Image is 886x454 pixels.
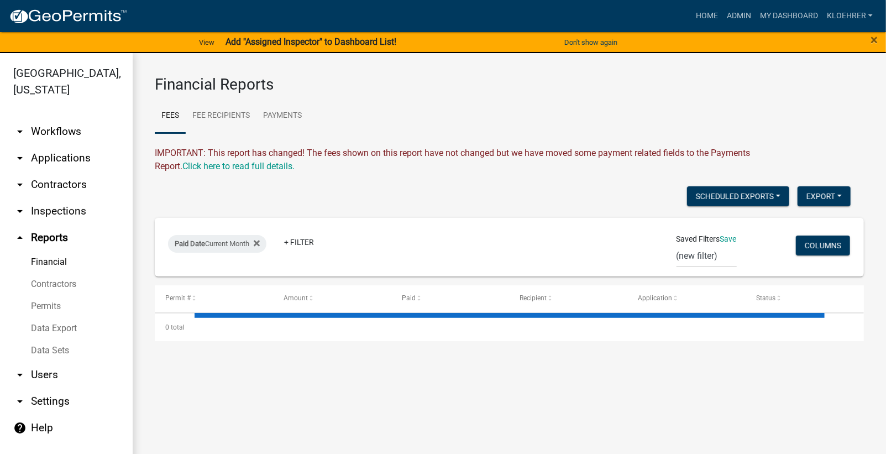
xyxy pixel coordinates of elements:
[687,186,789,206] button: Scheduled Exports
[275,232,323,252] a: + Filter
[756,6,822,27] a: My Dashboard
[182,161,295,171] a: Click here to read full details.
[273,285,391,312] datatable-header-cell: Amount
[756,294,775,302] span: Status
[691,6,722,27] a: Home
[155,147,864,173] div: IMPORTANT: This report has changed! The fees shown on this report have not changed but we have mo...
[182,161,295,171] wm-modal-confirm: Upcoming Changes to Daily Fees Report
[155,314,864,341] div: 0 total
[13,125,27,138] i: arrow_drop_down
[284,294,308,302] span: Amount
[560,33,622,51] button: Don't show again
[798,186,851,206] button: Export
[155,75,864,94] h3: Financial Reports
[871,32,878,48] span: ×
[226,36,396,47] strong: Add "Assigned Inspector" to Dashboard List!
[402,294,416,302] span: Paid
[256,98,308,134] a: Payments
[638,294,673,302] span: Application
[195,33,219,51] a: View
[13,205,27,218] i: arrow_drop_down
[165,294,191,302] span: Permit #
[822,6,877,27] a: kloehrer
[871,33,878,46] button: Close
[13,421,27,435] i: help
[186,98,256,134] a: Fee Recipients
[746,285,864,312] datatable-header-cell: Status
[13,395,27,408] i: arrow_drop_down
[13,152,27,165] i: arrow_drop_down
[677,233,720,245] span: Saved Filters
[627,285,746,312] datatable-header-cell: Application
[13,178,27,191] i: arrow_drop_down
[13,231,27,244] i: arrow_drop_up
[175,239,205,248] span: Paid Date
[155,98,186,134] a: Fees
[796,236,850,255] button: Columns
[509,285,627,312] datatable-header-cell: Recipient
[168,235,266,253] div: Current Month
[391,285,510,312] datatable-header-cell: Paid
[720,234,737,243] a: Save
[155,285,273,312] datatable-header-cell: Permit #
[13,368,27,382] i: arrow_drop_down
[722,6,756,27] a: Admin
[520,294,547,302] span: Recipient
